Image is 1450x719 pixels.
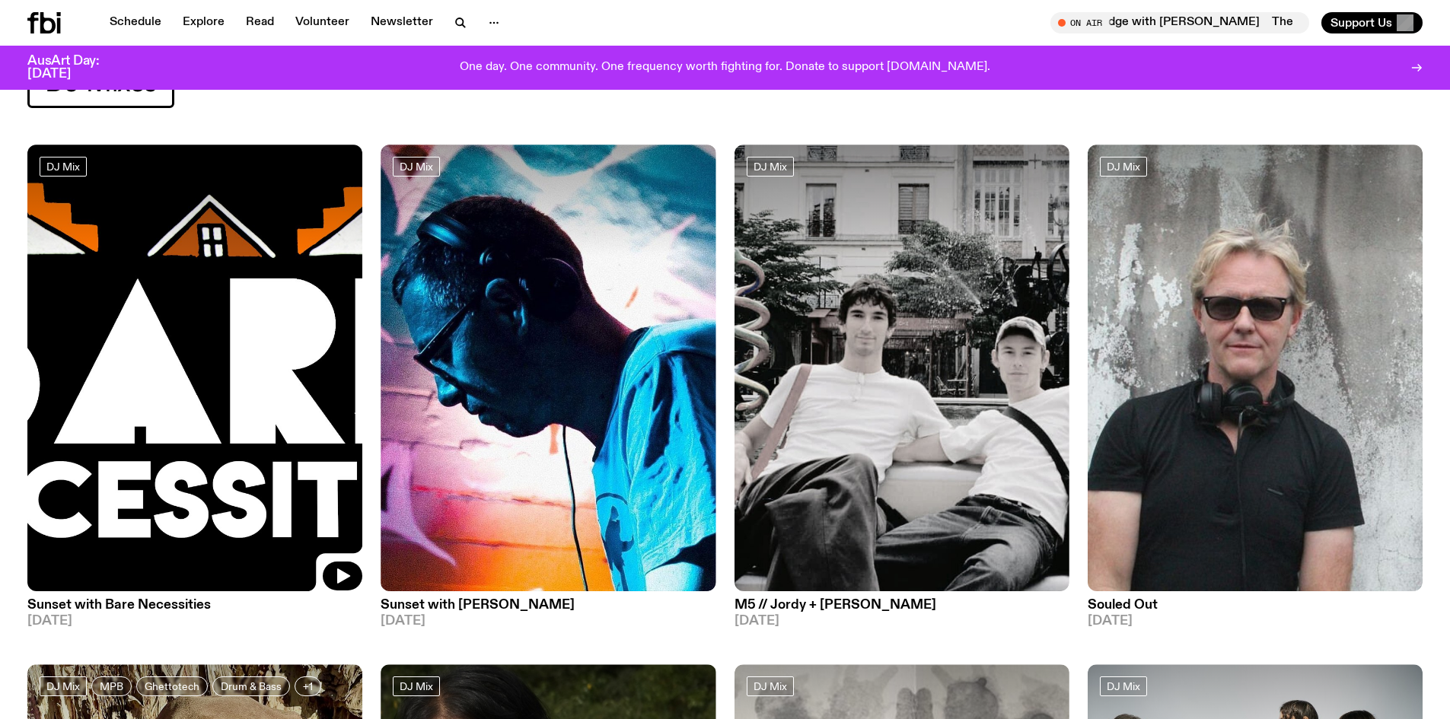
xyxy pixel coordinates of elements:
[381,599,715,612] h3: Sunset with [PERSON_NAME]
[381,591,715,628] a: Sunset with [PERSON_NAME][DATE]
[100,12,170,33] a: Schedule
[40,157,87,177] a: DJ Mix
[174,12,234,33] a: Explore
[91,676,132,696] a: MPB
[303,681,313,692] span: +1
[136,676,208,696] a: Ghettotech
[1107,161,1140,172] span: DJ Mix
[1330,16,1392,30] span: Support Us
[393,157,440,177] a: DJ Mix
[1050,12,1309,33] button: On AirThe Bridge with [PERSON_NAME]The Bridge with [PERSON_NAME]
[381,615,715,628] span: [DATE]
[1107,681,1140,692] span: DJ Mix
[1088,615,1423,628] span: [DATE]
[735,615,1069,628] span: [DATE]
[754,681,787,692] span: DJ Mix
[1100,676,1147,696] a: DJ Mix
[747,157,794,177] a: DJ Mix
[27,615,362,628] span: [DATE]
[46,161,80,172] span: DJ Mix
[735,591,1069,628] a: M5 // Jordy + [PERSON_NAME][DATE]
[735,599,1069,612] h3: M5 // Jordy + [PERSON_NAME]
[237,12,283,33] a: Read
[1100,157,1147,177] a: DJ Mix
[27,599,362,612] h3: Sunset with Bare Necessities
[212,676,290,696] a: Drum & Bass
[1088,599,1423,612] h3: Souled Out
[460,61,990,75] p: One day. One community. One frequency worth fighting for. Donate to support [DOMAIN_NAME].
[27,55,125,81] h3: AusArt Day: [DATE]
[747,676,794,696] a: DJ Mix
[1088,591,1423,628] a: Souled Out[DATE]
[754,161,787,172] span: DJ Mix
[1088,145,1423,591] img: Stephen looks directly at the camera, wearing a black tee, black sunglasses and headphones around...
[46,681,80,692] span: DJ Mix
[40,676,87,696] a: DJ Mix
[295,676,321,696] button: +1
[145,681,199,692] span: Ghettotech
[362,12,442,33] a: Newsletter
[400,681,433,692] span: DJ Mix
[381,145,715,591] img: Simon Caldwell stands side on, looking downwards. He has headphones on. Behind him is a brightly ...
[286,12,359,33] a: Volunteer
[100,681,123,692] span: MPB
[27,591,362,628] a: Sunset with Bare Necessities[DATE]
[27,145,362,591] img: Bare Necessities
[221,681,282,692] span: Drum & Bass
[400,161,433,172] span: DJ Mix
[393,676,440,696] a: DJ Mix
[1321,12,1423,33] button: Support Us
